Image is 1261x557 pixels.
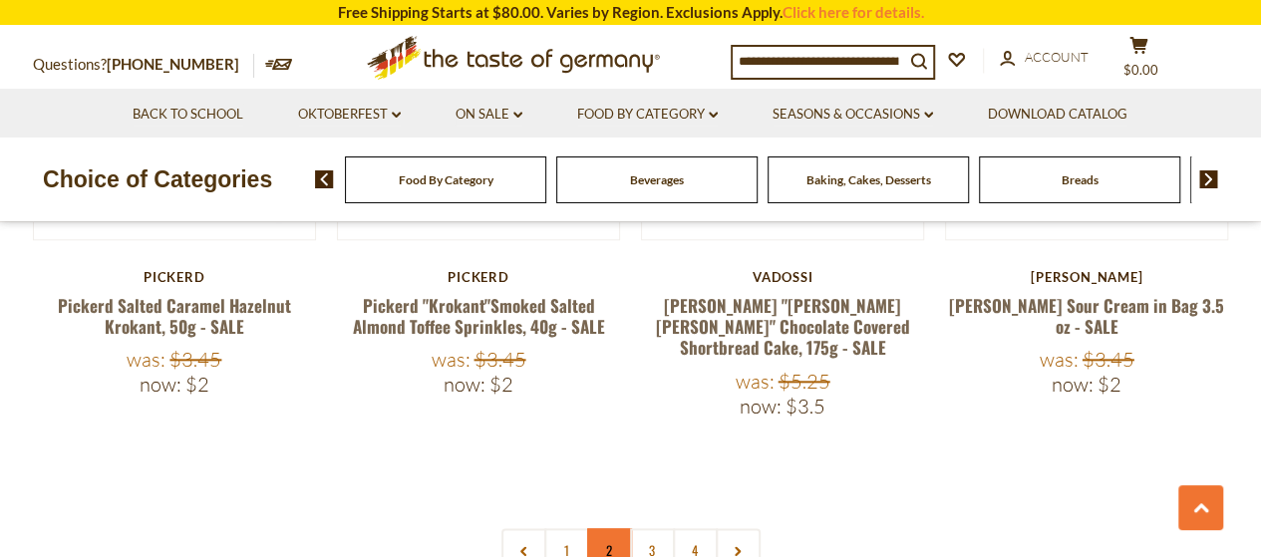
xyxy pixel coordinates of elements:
[1052,372,1094,397] label: Now:
[630,172,684,187] a: Beverages
[577,104,718,126] a: Food By Category
[1109,36,1169,86] button: $0.00
[33,269,317,285] div: Pickerd
[988,104,1127,126] a: Download Catalog
[949,293,1224,339] a: [PERSON_NAME] Sour Cream in Bag 3.5 oz - SALE
[1199,170,1218,188] img: next arrow
[945,269,1229,285] div: [PERSON_NAME]
[736,369,775,394] label: Was:
[185,372,209,397] span: $2
[33,52,254,78] p: Questions?
[1040,347,1079,372] label: Was:
[783,3,924,21] a: Click here for details.
[773,104,933,126] a: Seasons & Occasions
[107,55,239,73] a: [PHONE_NUMBER]
[399,172,493,187] a: Food By Category
[489,372,513,397] span: $2
[58,293,291,339] a: Pickerd Salted Caramel Hazelnut Krokant, 50g - SALE
[806,172,931,187] a: Baking, Cakes, Desserts
[779,369,830,394] span: $5.25
[352,293,604,339] a: Pickerd "Krokant"Smoked Salted Almond Toffee Sprinkles, 40g - SALE
[1098,372,1121,397] span: $2
[641,269,925,285] div: Vadossi
[1083,347,1134,372] span: $3.45
[298,104,401,126] a: Oktoberfest
[133,104,243,126] a: Back to School
[337,269,621,285] div: Pickerd
[444,372,485,397] label: Now:
[315,170,334,188] img: previous arrow
[127,347,165,372] label: Was:
[140,372,181,397] label: Now:
[431,347,470,372] label: Was:
[656,293,910,361] a: [PERSON_NAME] "[PERSON_NAME] [PERSON_NAME]" Chocolate Covered Shortbread Cake, 175g - SALE
[740,394,782,418] label: Now:
[1062,172,1099,187] a: Breads
[1123,62,1158,78] span: $0.00
[456,104,522,126] a: On Sale
[473,347,525,372] span: $3.45
[169,347,221,372] span: $3.45
[1000,47,1089,69] a: Account
[786,394,825,418] span: $3.5
[1025,49,1089,65] span: Account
